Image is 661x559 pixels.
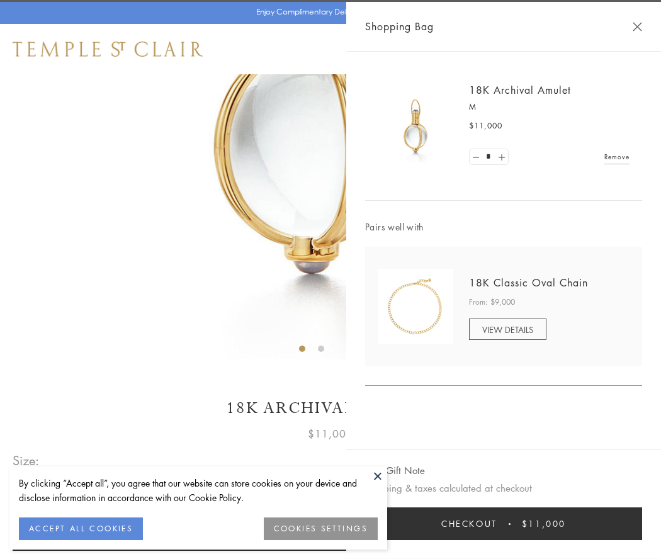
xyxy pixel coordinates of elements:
[469,276,588,290] a: 18K Classic Oval Chain
[19,476,378,505] div: By clicking “Accept all”, you agree that our website can store cookies on your device and disclos...
[469,83,571,97] a: 18K Archival Amulet
[365,507,642,540] button: Checkout $11,000
[469,296,515,308] span: From: $9,000
[19,517,143,540] button: ACCEPT ALL COOKIES
[495,149,507,165] a: Set quantity to 2
[441,517,497,531] span: Checkout
[365,220,642,234] span: Pairs well with
[633,22,642,31] button: Close Shopping Bag
[482,324,533,336] span: VIEW DETAILS
[522,517,566,531] span: $11,000
[469,120,502,132] span: $11,000
[13,450,40,471] span: Size:
[378,269,453,344] img: N88865-OV18
[378,88,453,164] img: 18K Archival Amulet
[365,463,425,478] button: Add Gift Note
[308,426,353,442] span: $11,000
[365,18,434,35] span: Shopping Bag
[256,6,399,18] p: Enjoy Complimentary Delivery & Returns
[469,101,630,113] p: M
[604,150,630,164] a: Remove
[470,149,482,165] a: Set quantity to 0
[13,42,203,57] img: Temple St. Clair
[365,480,642,496] p: Shipping & taxes calculated at checkout
[264,517,378,540] button: COOKIES SETTINGS
[13,397,648,419] h1: 18K Archival Amulet
[469,319,546,340] a: VIEW DETAILS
